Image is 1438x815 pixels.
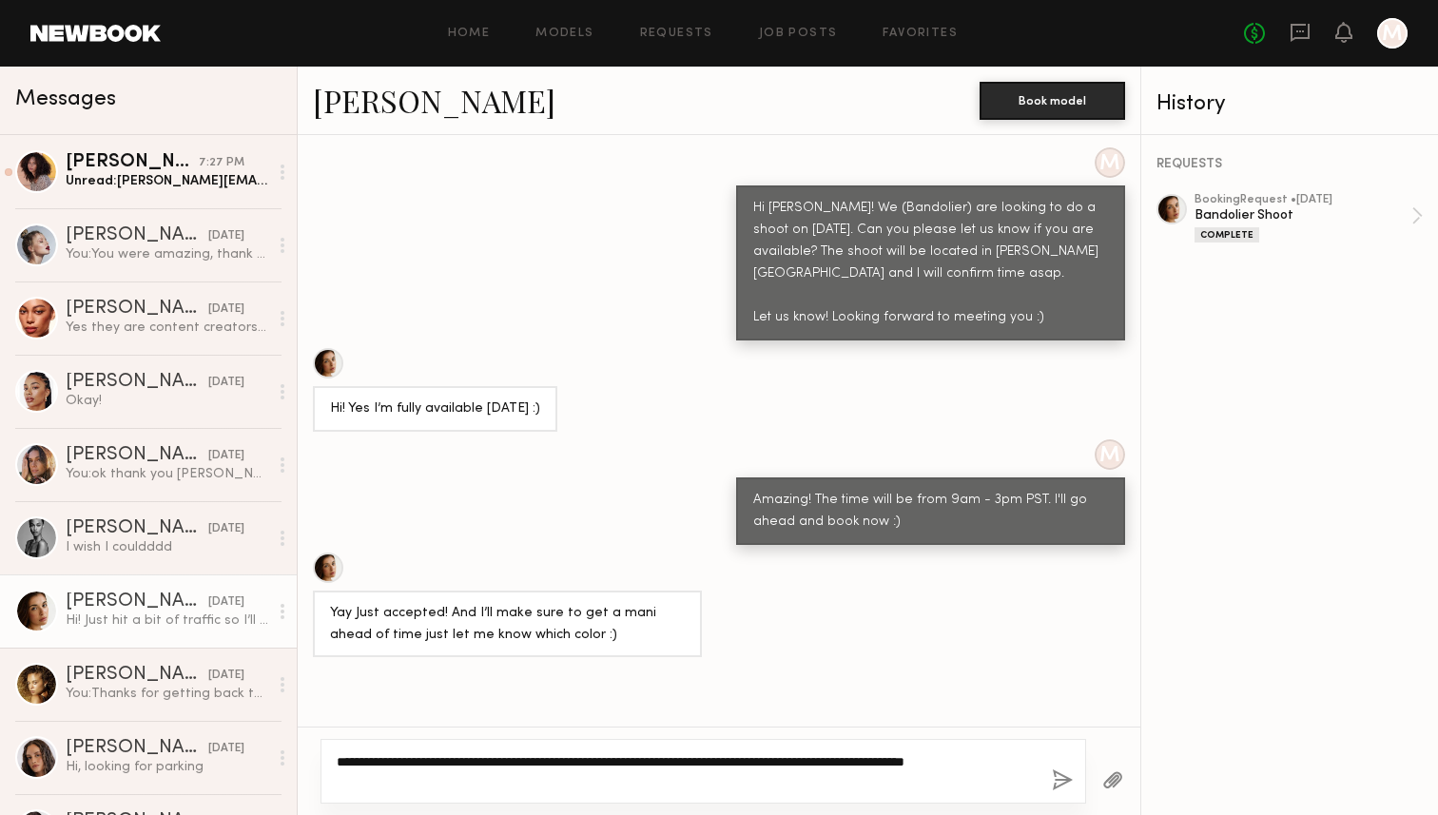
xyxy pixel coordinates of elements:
[66,245,268,263] div: You: You were amazing, thank you so much for [DATE]! <3
[66,592,208,611] div: [PERSON_NAME]
[330,398,540,420] div: Hi! Yes I’m fully available [DATE] :)
[1195,206,1411,224] div: Bandolier Shoot
[208,667,244,685] div: [DATE]
[66,685,268,703] div: You: Thanks for getting back to [GEOGRAPHIC_DATA] :) No worries at all! But we will certainly kee...
[980,82,1125,120] button: Book model
[753,198,1108,329] div: Hi [PERSON_NAME]! We (Bandolier) are looking to do a shoot on [DATE]. Can you please let us know ...
[208,301,244,319] div: [DATE]
[313,80,555,121] a: [PERSON_NAME]
[66,172,268,190] div: Unread: [PERSON_NAME][EMAIL_ADDRESS][PERSON_NAME][DOMAIN_NAME] 🤍
[208,227,244,245] div: [DATE]
[1156,158,1423,171] div: REQUESTS
[1195,194,1411,206] div: booking Request • [DATE]
[759,28,838,40] a: Job Posts
[66,758,268,776] div: Hi, looking for parking
[66,519,208,538] div: [PERSON_NAME]
[1156,93,1423,115] div: History
[66,446,208,465] div: [PERSON_NAME]
[980,91,1125,107] a: Book model
[66,739,208,758] div: [PERSON_NAME]
[208,520,244,538] div: [DATE]
[66,300,208,319] div: [PERSON_NAME]
[535,28,593,40] a: Models
[66,373,208,392] div: [PERSON_NAME]
[640,28,713,40] a: Requests
[66,538,268,556] div: I wish I couldddd
[66,319,268,337] div: Yes they are content creators too
[753,490,1108,534] div: Amazing! The time will be from 9am - 3pm PST. I'll go ahead and book now :)
[15,88,116,110] span: Messages
[66,611,268,630] div: Hi! Just hit a bit of traffic so I’ll be there ~10 after!
[208,447,244,465] div: [DATE]
[66,392,268,410] div: Okay!
[1195,194,1423,243] a: bookingRequest •[DATE]Bandolier ShootComplete
[66,226,208,245] div: [PERSON_NAME]
[1195,227,1259,243] div: Complete
[883,28,958,40] a: Favorites
[199,154,244,172] div: 7:27 PM
[66,153,199,172] div: [PERSON_NAME]
[208,740,244,758] div: [DATE]
[66,465,268,483] div: You: ok thank you [PERSON_NAME]! we will circle back with you
[208,374,244,392] div: [DATE]
[1377,18,1408,49] a: M
[448,28,491,40] a: Home
[66,666,208,685] div: [PERSON_NAME]
[208,593,244,611] div: [DATE]
[330,603,685,647] div: Yay Just accepted! And I’ll make sure to get a mani ahead of time just let me know which color :)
